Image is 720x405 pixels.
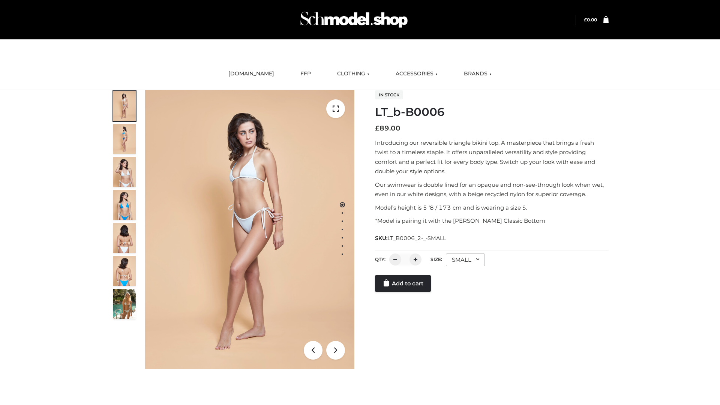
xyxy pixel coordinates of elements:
span: £ [375,124,379,132]
img: ArielClassicBikiniTop_CloudNine_AzureSky_OW114ECO_7-scaled.jpg [113,223,136,253]
span: SKU: [375,234,447,243]
img: ArielClassicBikiniTop_CloudNine_AzureSky_OW114ECO_4-scaled.jpg [113,190,136,220]
p: Our swimwear is double lined for an opaque and non-see-through look when wet, even in our white d... [375,180,609,199]
label: Size: [430,256,442,262]
a: ACCESSORIES [390,66,443,82]
bdi: 89.00 [375,124,400,132]
img: ArielClassicBikiniTop_CloudNine_AzureSky_OW114ECO_1-scaled.jpg [113,91,136,121]
h1: LT_b-B0006 [375,105,609,119]
img: Arieltop_CloudNine_AzureSky2.jpg [113,289,136,319]
span: £ [584,17,587,22]
a: BRANDS [458,66,497,82]
img: ArielClassicBikiniTop_CloudNine_AzureSky_OW114ECO_2-scaled.jpg [113,124,136,154]
a: [DOMAIN_NAME] [223,66,280,82]
a: £0.00 [584,17,597,22]
img: Schmodel Admin 964 [298,5,410,34]
a: CLOTHING [331,66,375,82]
span: LT_B0006_2-_-SMALL [387,235,446,241]
span: In stock [375,90,403,99]
a: FFP [295,66,316,82]
p: Model’s height is 5 ‘8 / 173 cm and is wearing a size S. [375,203,609,213]
bdi: 0.00 [584,17,597,22]
div: SMALL [446,253,485,266]
img: ArielClassicBikiniTop_CloudNine_AzureSky_OW114ECO_1 [145,90,354,369]
img: ArielClassicBikiniTop_CloudNine_AzureSky_OW114ECO_3-scaled.jpg [113,157,136,187]
img: ArielClassicBikiniTop_CloudNine_AzureSky_OW114ECO_8-scaled.jpg [113,256,136,286]
p: *Model is pairing it with the [PERSON_NAME] Classic Bottom [375,216,609,226]
a: Add to cart [375,275,431,292]
label: QTY: [375,256,385,262]
p: Introducing our reversible triangle bikini top. A masterpiece that brings a fresh twist to a time... [375,138,609,176]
